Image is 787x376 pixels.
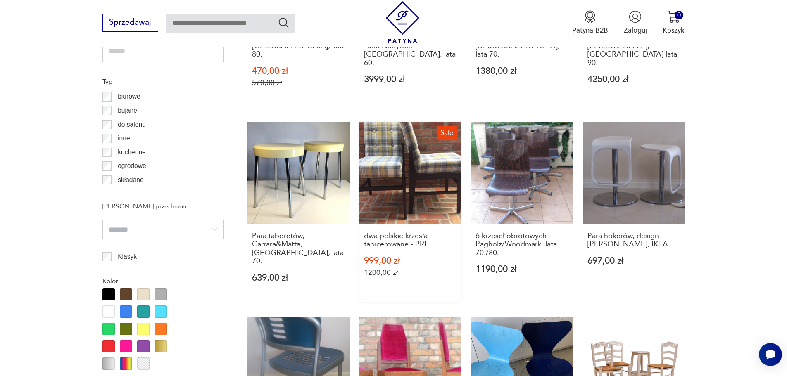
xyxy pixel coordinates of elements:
[118,119,146,130] p: do salonu
[675,11,683,19] div: 0
[118,161,146,171] p: ogrodowe
[476,232,568,257] h3: 6 krzeseł obrotowych Pagholz/Woodmark, lata 70./80.
[629,10,642,23] img: Ikonka użytkownika
[118,189,138,199] p: taboret
[587,232,680,249] h3: Para hokerów, design [PERSON_NAME], IKEA
[278,17,290,28] button: Szukaj
[252,25,345,59] h3: Krzesło tapicerowane, WK Möbel, [GEOGRAPHIC_DATA], lata 80.
[584,10,597,23] img: Ikona medalu
[587,257,680,265] p: 697,00 zł
[364,232,457,249] h3: dwa polskie krzesła tapicerowane - PRL
[476,25,568,59] h3: Para krzeseł, proj. [PERSON_NAME], [DEMOGRAPHIC_DATA], lata 70.
[587,25,680,67] h3: Para hokerów Miss B, proj. [PERSON_NAME], [PERSON_NAME], [GEOGRAPHIC_DATA] lata 90.
[667,10,680,23] img: Ikona koszyka
[759,343,782,366] iframe: Smartsupp widget button
[102,20,158,26] a: Sprzedawaj
[364,268,457,277] p: 1200,00 zł
[118,175,143,185] p: składane
[102,14,158,32] button: Sprzedawaj
[118,91,140,102] p: biurowe
[102,276,224,286] p: Kolor
[118,251,137,262] p: Klasyk
[102,76,224,87] p: Typ
[252,274,345,282] p: 639,00 zł
[572,26,608,35] p: Patyna B2B
[252,78,345,87] p: 570,00 zł
[587,75,680,84] p: 4250,00 zł
[102,201,224,212] p: [PERSON_NAME] przedmiotu
[359,122,461,301] a: Saledwa polskie krzesła tapicerowane - PRLdwa polskie krzesła tapicerowane - PRL999,00 zł1200,00 zł
[663,26,685,35] p: Koszyk
[118,105,137,116] p: bujane
[252,232,345,266] h3: Para taboretów, Carrara&Matta, [GEOGRAPHIC_DATA], lata 70.
[364,257,457,265] p: 999,00 zł
[471,122,573,301] a: 6 krzeseł obrotowych Pagholz/Woodmark, lata 70./80.6 krzeseł obrotowych Pagholz/Woodmark, lata 70...
[476,265,568,274] p: 1190,00 zł
[572,10,608,35] a: Ikona medaluPatyna B2B
[572,10,608,35] button: Patyna B2B
[252,67,345,76] p: 470,00 zł
[364,75,457,84] p: 3999,00 zł
[624,10,647,35] button: Zaloguj
[364,25,457,67] h3: Komplet czterech krzeseł, proj. [PERSON_NAME], Tatra Nabytok, [GEOGRAPHIC_DATA], lata 60.
[118,147,146,158] p: kuchenne
[476,67,568,76] p: 1380,00 zł
[583,122,685,301] a: Para hokerów, design Carl Ojestam, IKEAPara hokerów, design [PERSON_NAME], IKEA697,00 zł
[247,122,350,301] a: Para taboretów, Carrara&Matta, Włochy, lata 70.Para taboretów, Carrara&Matta, [GEOGRAPHIC_DATA], ...
[624,26,647,35] p: Zaloguj
[382,1,423,43] img: Patyna - sklep z meblami i dekoracjami vintage
[118,133,130,144] p: inne
[663,10,685,35] button: 0Koszyk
